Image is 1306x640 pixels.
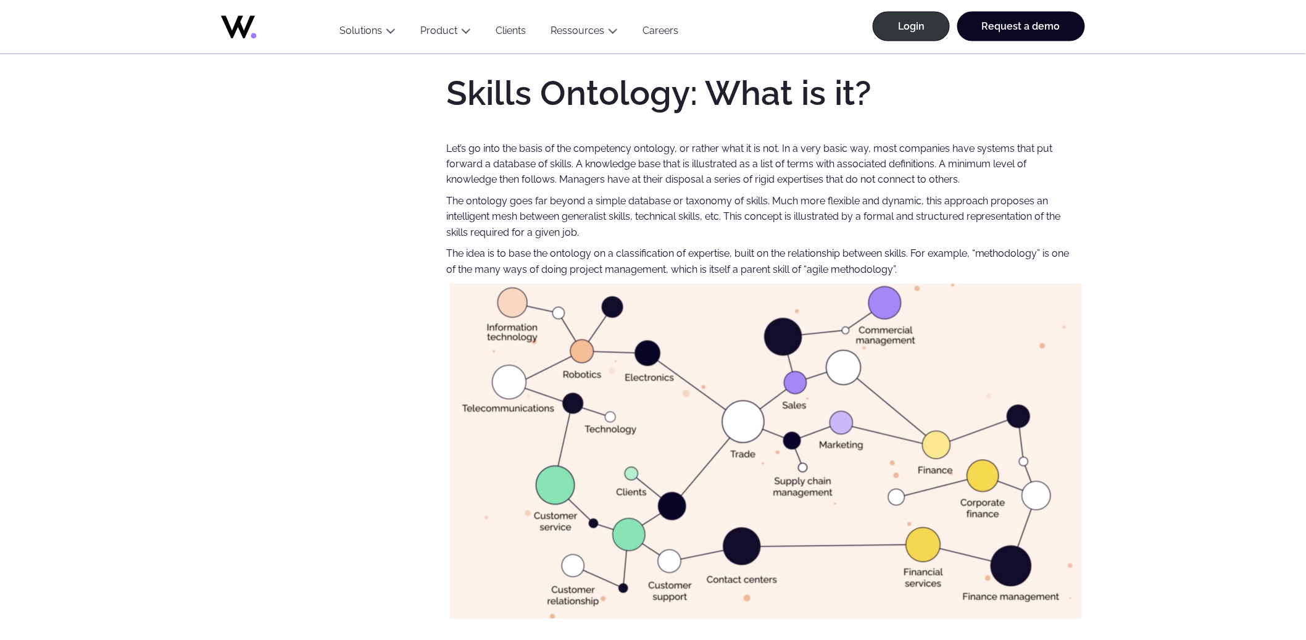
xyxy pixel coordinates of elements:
a: Careers [630,25,691,41]
button: Ressources [538,25,630,41]
h2: Skills Ontology: What is it? [446,77,1078,110]
a: Ressources [551,25,604,36]
a: Clients [483,25,538,41]
p: The idea is to base the ontology on a classification of expertise, built on the relationship betw... [446,246,1078,278]
button: Product [408,25,483,41]
button: Solutions [327,25,408,41]
a: Product [420,25,457,36]
iframe: Chatbot [1225,559,1289,623]
a: Login [873,12,950,41]
p: The ontology goes far beyond a simple database or taxonomy of skills. Much more flexible and dyna... [446,194,1078,241]
p: Let’s go into the basis of the competency ontology, or rather what it is not. In a very basic way... [446,141,1078,188]
a: Request a demo [957,12,1085,41]
img: skills ontology [450,284,1082,619]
